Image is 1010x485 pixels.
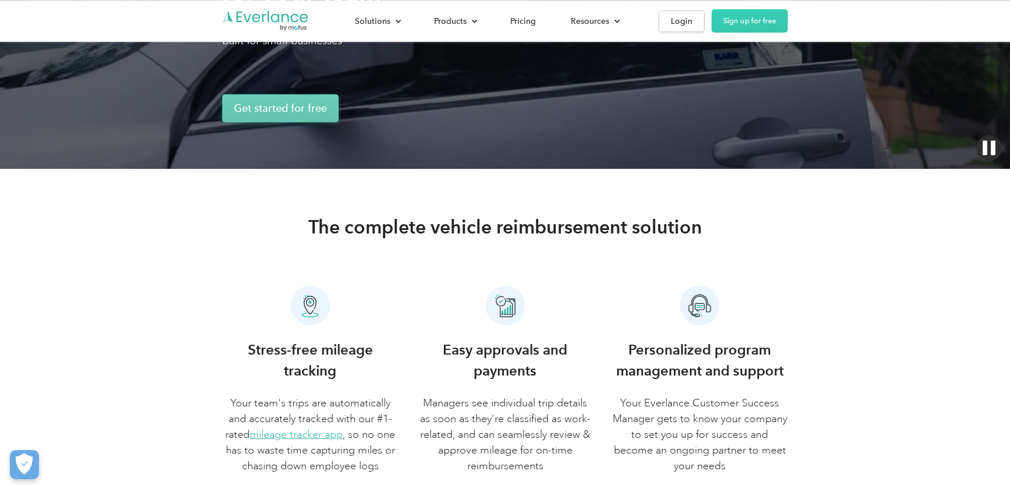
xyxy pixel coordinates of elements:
div: Login [671,14,692,29]
h3: Easy approvals and payments [417,339,593,381]
h2: The complete vehicle reimbursement solution [222,215,788,239]
div: Products [422,11,487,31]
h3: Personalized program management and support [611,339,788,381]
img: Pause video [976,135,1002,161]
h3: Stress-free mileage tracking [222,339,399,381]
a: Login [659,10,705,32]
p: Your team's trips are automatically and accurately tracked with our #1-rated , so no one has to w... [222,395,399,474]
div: Resources [559,11,630,31]
div: Products [434,14,467,29]
a: Get started for free [222,94,339,122]
button: Cookies Settings [10,450,39,479]
div: Solutions [355,14,390,29]
div: Pricing [510,14,536,29]
a: Go to homepage [222,10,310,32]
a: Sign up for free [712,9,788,33]
div: Resources [571,14,609,29]
a: mileage tracker app [250,428,343,441]
div: Solutions [343,11,411,31]
a: Pricing [499,11,547,31]
p: Your Everlance Customer Success Manager gets to know your company to set you up for success and b... [611,395,788,474]
p: Managers see individual trip details as soon as they're classified as work-related, and can seaml... [417,395,593,474]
